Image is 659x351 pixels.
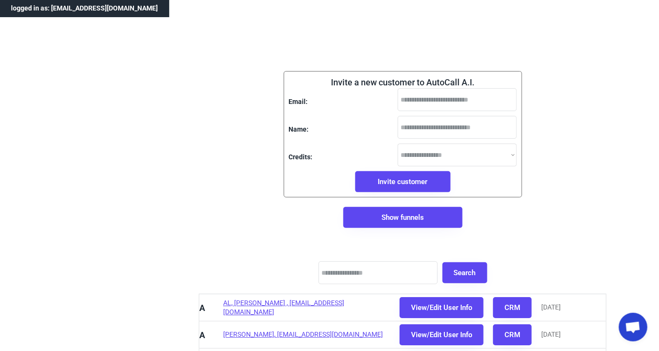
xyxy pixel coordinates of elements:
[541,303,561,312] div: [DATE]
[199,329,214,341] div: A
[223,330,390,340] div: [PERSON_NAME], [EMAIL_ADDRESS][DOMAIN_NAME]
[443,262,487,283] button: Search
[619,313,648,341] div: Open chat
[289,97,308,107] div: Email:
[331,76,474,88] div: Invite a new customer to AutoCall A.I.
[400,324,484,345] button: View/Edit User Info
[223,299,390,317] div: AL, [PERSON_NAME] , [EMAIL_ADDRESS][DOMAIN_NAME]
[199,302,214,314] div: A
[343,207,463,228] button: Show funnels
[541,330,561,340] div: [DATE]
[400,297,484,318] button: View/Edit User Info
[289,125,309,134] div: Name:
[493,324,532,345] button: CRM
[289,153,313,162] div: Credits:
[355,171,451,192] button: Invite customer
[493,297,532,318] button: CRM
